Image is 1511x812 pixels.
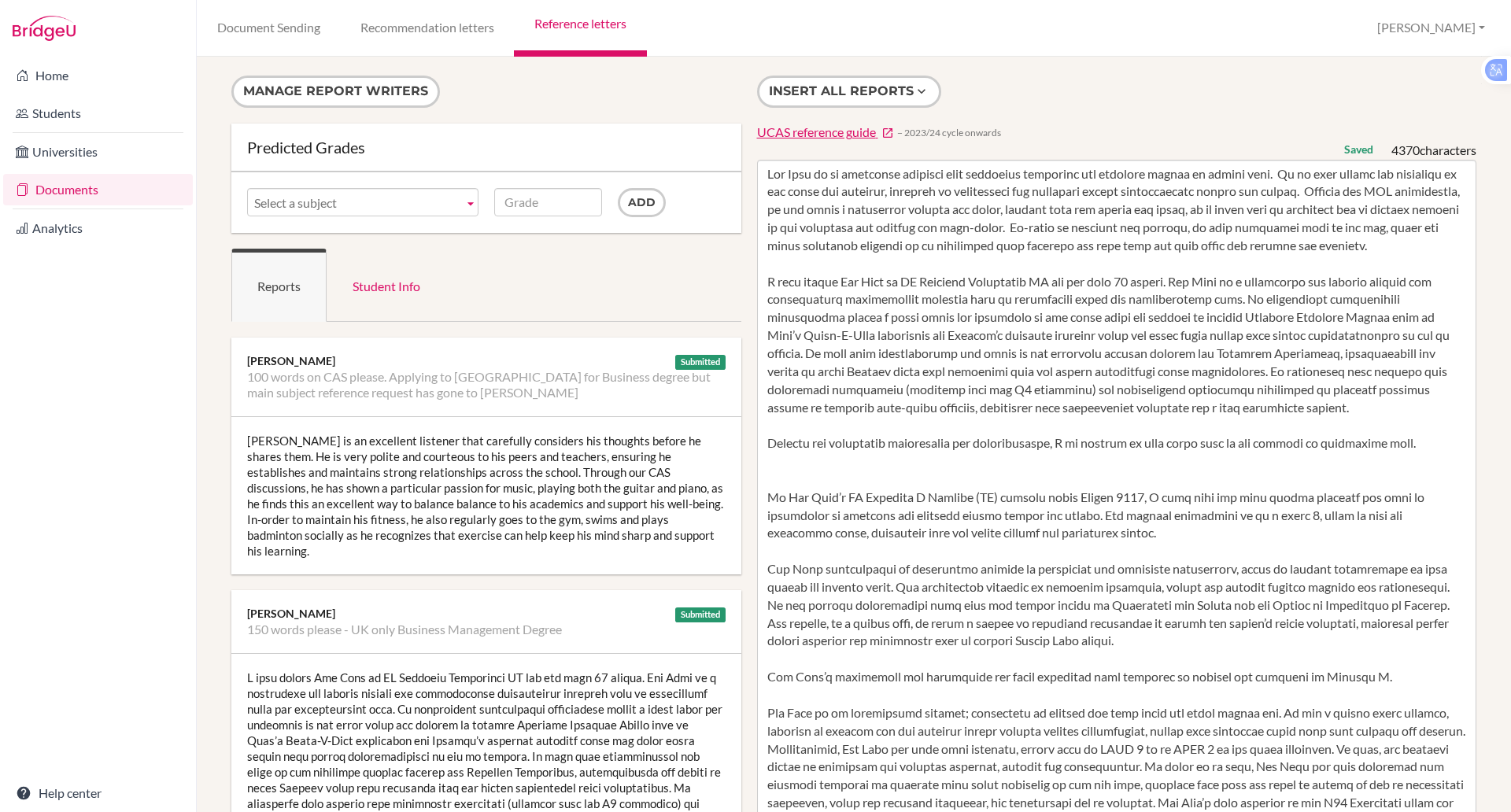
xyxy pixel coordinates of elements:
img: Bridge-U [13,16,76,41]
div: Saved [1344,142,1373,157]
a: Help center [3,777,193,809]
div: Submitted [675,607,726,622]
li: 100 words on CAS please. Applying to [GEOGRAPHIC_DATA] for Business degree but main subject refer... [247,369,726,400]
input: Grade [494,188,602,216]
a: UCAS reference guide [757,124,894,142]
li: 150 words please - UK only Business Management Degree [247,622,562,637]
a: Students [3,98,193,129]
button: Manage report writers [231,76,440,108]
a: Documents [3,174,193,205]
span: Select a subject [254,189,457,217]
div: Submitted [675,355,726,370]
a: Analytics [3,212,193,244]
button: Insert all reports [757,76,941,108]
div: characters [1391,142,1476,160]
span: UCAS reference guide [757,124,876,139]
div: Predicted Grades [247,139,726,155]
a: Home [3,60,193,91]
span: − 2023/24 cycle onwards [897,126,1001,139]
span: 4370 [1391,142,1420,157]
a: Reports [231,249,327,322]
div: [PERSON_NAME] is an excellent listener that carefully considers his thoughts before he shares the... [231,417,741,574]
input: Add [618,188,666,217]
div: [PERSON_NAME] [247,606,726,622]
div: [PERSON_NAME] [247,353,726,369]
button: [PERSON_NAME] [1370,13,1492,42]
a: Student Info [327,249,446,322]
a: Universities [3,136,193,168]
